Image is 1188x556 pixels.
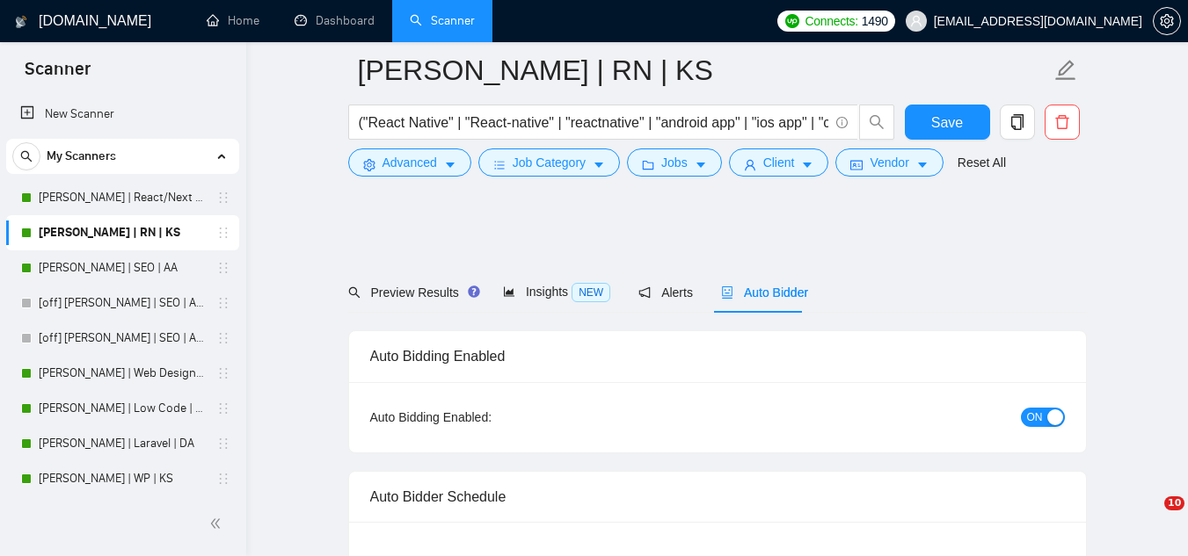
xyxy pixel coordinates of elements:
[729,148,829,177] button: userClientcaret-down
[860,114,893,130] span: search
[744,158,756,171] span: user
[478,148,620,177] button: barsJob Categorycaret-down
[836,117,848,128] span: info-circle
[216,296,230,310] span: holder
[348,286,361,299] span: search
[593,158,605,171] span: caret-down
[13,150,40,162] span: search
[805,11,857,31] span: Connects:
[513,153,586,172] span: Job Category
[359,112,828,134] input: Search Freelance Jobs...
[638,286,651,299] span: notification
[931,112,963,134] span: Save
[1027,408,1043,427] span: ON
[47,139,116,174] span: My Scanners
[348,148,471,177] button: settingAdvancedcaret-down
[642,158,654,171] span: folder
[12,142,40,170] button: search
[1128,496,1170,538] iframe: Intercom live chat
[370,331,1065,381] div: Auto Bidding Enabled
[661,153,688,172] span: Jobs
[466,284,482,300] div: Tooltip anchor
[207,13,259,28] a: homeHome
[1054,59,1077,82] span: edit
[39,180,206,215] a: [PERSON_NAME] | React/Next | KS
[859,105,894,140] button: search
[695,158,707,171] span: caret-down
[216,437,230,451] span: holder
[958,153,1006,172] a: Reset All
[39,250,206,285] a: [PERSON_NAME] | SEO | AA
[39,321,206,356] a: [off] [PERSON_NAME] | SEO | AA - Light, Low Budget
[638,285,693,300] span: Alerts
[1001,114,1034,130] span: copy
[763,153,795,172] span: Client
[216,331,230,345] span: holder
[801,158,813,171] span: caret-down
[905,105,990,140] button: Save
[444,158,456,171] span: caret-down
[216,401,230,415] span: holder
[850,158,863,171] span: idcard
[493,158,506,171] span: bars
[910,15,922,27] span: user
[39,461,206,496] a: [PERSON_NAME] | WP | KS
[503,285,610,299] span: Insights
[721,286,733,299] span: robot
[358,48,1051,92] input: Scanner name...
[572,283,610,302] span: NEW
[370,408,601,427] div: Auto Bidding Enabled:
[1154,14,1180,28] span: setting
[1000,105,1035,140] button: copy
[916,158,929,171] span: caret-down
[15,8,27,36] img: logo
[383,153,437,172] span: Advanced
[627,148,722,177] button: folderJobscaret-down
[1164,496,1184,510] span: 10
[6,97,239,132] li: New Scanner
[11,56,105,93] span: Scanner
[370,472,1065,522] div: Auto Bidder Schedule
[209,515,227,532] span: double-left
[348,285,475,300] span: Preview Results
[216,191,230,205] span: holder
[39,285,206,321] a: [off] [PERSON_NAME] | SEO | AA - Strict, High Budget
[870,153,908,172] span: Vendor
[216,366,230,380] span: holder
[216,261,230,275] span: holder
[39,356,206,391] a: [PERSON_NAME] | Web Design | DA
[1153,14,1181,28] a: setting
[216,226,230,240] span: holder
[835,148,943,177] button: idcardVendorcaret-down
[410,13,475,28] a: searchScanner
[39,391,206,426] a: [PERSON_NAME] | Low Code | DA
[503,285,515,298] span: area-chart
[1046,114,1079,130] span: delete
[862,11,888,31] span: 1490
[363,158,375,171] span: setting
[721,285,808,300] span: Auto Bidder
[20,97,225,132] a: New Scanner
[216,472,230,486] span: holder
[1153,7,1181,35] button: setting
[295,13,375,28] a: dashboardDashboard
[785,14,799,28] img: upwork-logo.png
[39,215,206,250] a: [PERSON_NAME] | RN | KS
[1045,105,1080,140] button: delete
[39,426,206,461] a: [PERSON_NAME] | Laravel | DA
